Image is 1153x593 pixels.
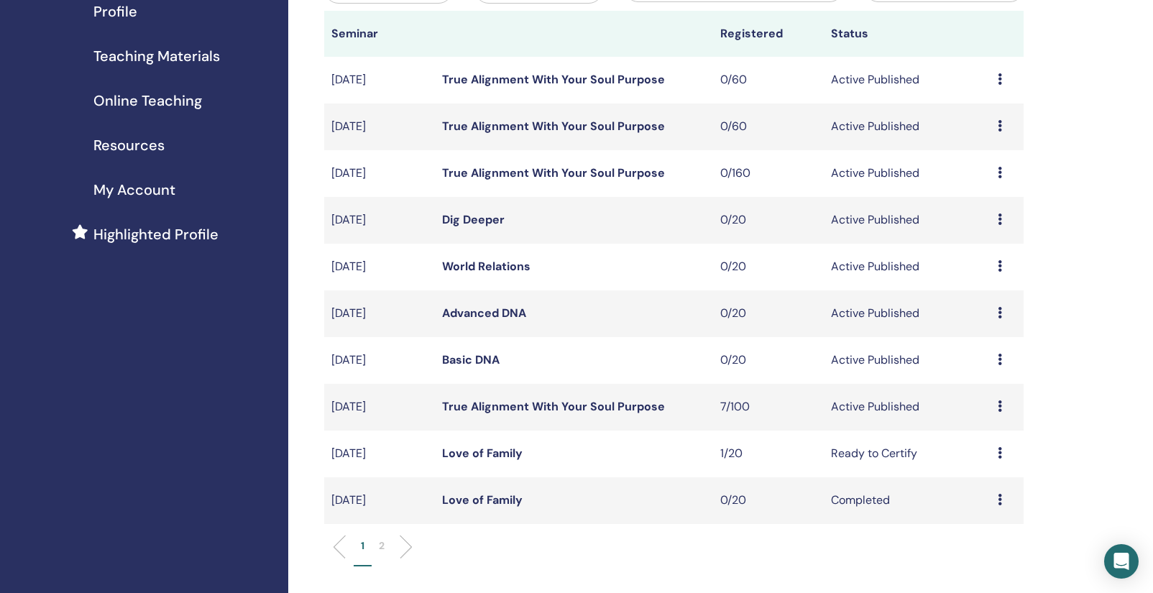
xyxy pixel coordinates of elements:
[713,244,824,290] td: 0/20
[824,384,991,431] td: Active Published
[442,259,530,274] a: World Relations
[713,477,824,524] td: 0/20
[713,104,824,150] td: 0/60
[713,384,824,431] td: 7/100
[713,197,824,244] td: 0/20
[442,446,523,461] a: Love of Family
[324,150,435,197] td: [DATE]
[824,57,991,104] td: Active Published
[442,165,665,180] a: True Alignment With Your Soul Purpose
[442,492,523,507] a: Love of Family
[93,1,137,22] span: Profile
[824,197,991,244] td: Active Published
[93,179,175,201] span: My Account
[1104,544,1139,579] div: Open Intercom Messenger
[93,90,202,111] span: Online Teaching
[713,337,824,384] td: 0/20
[324,477,435,524] td: [DATE]
[442,119,665,134] a: True Alignment With Your Soul Purpose
[93,45,220,67] span: Teaching Materials
[442,399,665,414] a: True Alignment With Your Soul Purpose
[824,477,991,524] td: Completed
[324,104,435,150] td: [DATE]
[824,337,991,384] td: Active Published
[713,431,824,477] td: 1/20
[824,11,991,57] th: Status
[324,384,435,431] td: [DATE]
[824,431,991,477] td: Ready to Certify
[824,150,991,197] td: Active Published
[361,538,364,553] p: 1
[324,431,435,477] td: [DATE]
[324,11,435,57] th: Seminar
[713,150,824,197] td: 0/160
[442,212,505,227] a: Dig Deeper
[824,290,991,337] td: Active Published
[324,197,435,244] td: [DATE]
[324,290,435,337] td: [DATE]
[93,224,219,245] span: Highlighted Profile
[442,352,500,367] a: Basic DNA
[379,538,385,553] p: 2
[713,11,824,57] th: Registered
[824,244,991,290] td: Active Published
[324,337,435,384] td: [DATE]
[442,72,665,87] a: True Alignment With Your Soul Purpose
[713,57,824,104] td: 0/60
[324,244,435,290] td: [DATE]
[713,290,824,337] td: 0/20
[324,57,435,104] td: [DATE]
[824,104,991,150] td: Active Published
[442,305,526,321] a: Advanced DNA
[93,134,165,156] span: Resources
